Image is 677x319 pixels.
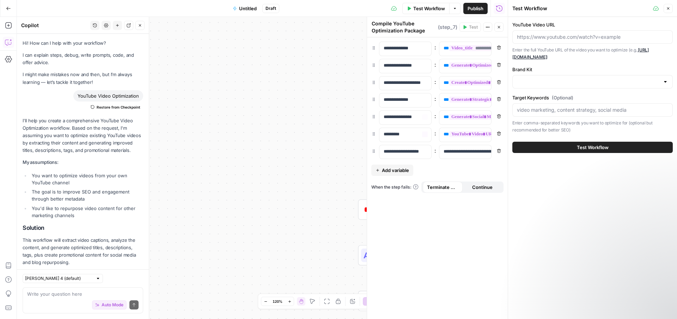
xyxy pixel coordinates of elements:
[371,184,419,190] a: When the step fails:
[434,78,436,86] span: :
[30,172,143,186] li: You want to optimize videos from your own YouTube channel
[512,119,673,133] p: Enter comma-separated keywords you want to optimize for (optional but recommended for better SEO)
[358,291,489,311] div: LLM · GPT-4.1Generate Optimized Video TitlesStep 3
[512,47,673,60] p: Enter the full YouTube URL of the video you want to optimize (e.g., )
[30,205,143,219] li: You'd like to repurpose video content for other marketing channels
[97,104,140,110] span: Restore from Checkpoint
[23,237,143,266] p: This workflow will extract video captions, analyze the content, and generate optimized titles, de...
[434,43,436,51] span: :
[434,112,436,120] span: :
[512,94,673,101] label: Target Keywords
[577,144,609,151] span: Test Workflow
[472,184,493,191] span: Continue
[358,154,489,174] div: WorkflowSet InputsInputs
[23,159,59,165] strong: My assumptions:
[372,20,436,34] textarea: Compile YouTube Optimization Package
[23,39,143,47] p: Hi! How can I help with your workflow?
[468,5,483,12] span: Publish
[463,3,488,14] button: Publish
[358,200,489,220] div: IntegrationExtract YouTube Video ContentStep 1
[382,167,409,174] span: Add variable
[402,3,449,14] button: Test Workflow
[512,47,649,60] a: [URL][DOMAIN_NAME]
[92,300,127,309] button: Auto Mode
[434,146,436,155] span: :
[438,24,457,31] span: ( step_7 )
[512,66,673,73] label: Brand Kit
[413,5,445,12] span: Test Workflow
[427,184,458,191] span: Terminate Workflow
[434,94,436,103] span: :
[434,60,436,69] span: :
[30,188,143,202] li: The goal is to improve SEO and engagement through better metadata
[23,225,143,231] h2: Solution
[23,117,143,154] p: I'll help you create a comprehensive YouTube Video Optimization workflow. Based on the request, I...
[358,245,489,265] div: LLM · [PERSON_NAME] 4Analyze Video Content for OptimizationStep 2
[512,21,673,28] label: YouTube Video URL
[23,51,143,66] p: I can explain steps, debug, write prompts, code, and offer advice.
[23,71,143,86] p: I might make mistakes now and then, but I’m always learning — let’s tackle it together!
[228,3,261,14] button: Untitled
[273,299,282,304] span: 120%
[88,103,143,111] button: Restore from Checkpoint
[239,5,257,12] span: Untitled
[459,23,481,32] button: Test
[469,24,478,30] span: Test
[434,129,436,137] span: :
[21,22,88,29] div: Copilot
[463,182,502,193] button: Continue
[102,302,123,308] span: Auto Mode
[552,94,573,101] span: (Optional)
[371,165,413,176] button: Add variable
[512,142,673,153] button: Test Workflow
[25,275,93,282] input: Claude Sonnet 4 (default)
[266,5,276,12] span: Draft
[517,33,668,41] input: https://www.youtube.com/watch?v=example
[517,106,668,114] input: video marketing, content strategy, social media
[73,90,143,102] div: YouTube Video Optimization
